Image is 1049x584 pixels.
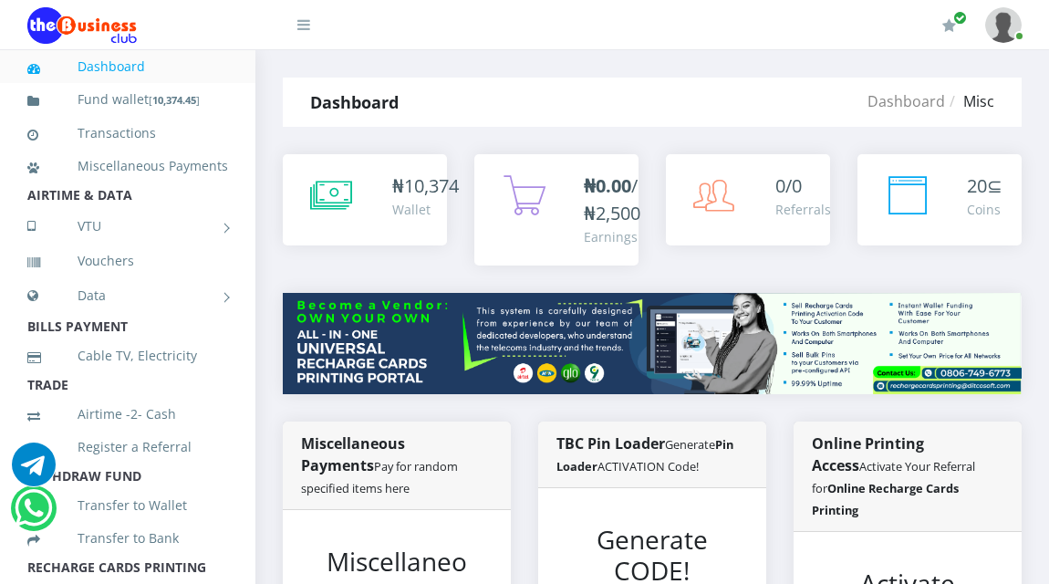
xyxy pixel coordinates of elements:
[584,227,640,246] div: Earnings
[15,500,52,530] a: Chat for support
[27,112,228,154] a: Transactions
[149,93,200,107] small: [ ]
[584,173,631,198] b: ₦0.00
[967,200,1002,219] div: Coins
[392,200,459,219] div: Wallet
[474,154,639,266] a: ₦0.00/₦2,500 Earnings
[775,173,802,198] span: 0/0
[27,46,228,88] a: Dashboard
[12,456,56,486] a: Chat for support
[27,78,228,121] a: Fund wallet[10,374.45]
[27,240,228,282] a: Vouchers
[27,7,137,44] img: Logo
[301,458,458,496] small: Pay for random specified items here
[283,293,1022,394] img: multitenant_rcp.png
[666,154,830,245] a: 0/0 Referrals
[985,7,1022,43] img: User
[310,91,399,113] strong: Dashboard
[27,517,228,559] a: Transfer to Bank
[775,200,831,219] div: Referrals
[283,154,447,245] a: ₦10,374 Wallet
[27,203,228,249] a: VTU
[812,480,959,518] b: Online Recharge Cards Printing
[301,433,458,497] strong: Miscellaneous Payments
[27,335,228,377] a: Cable TV, Electricity
[27,273,228,318] a: Data
[967,172,1002,200] div: ⊆
[945,90,994,112] li: Misc
[404,173,459,198] span: 10,374
[812,433,975,519] strong: Online Printing Access
[584,173,640,225] span: /₦2,500
[967,173,987,198] span: 20
[392,172,459,200] div: ₦
[556,433,733,475] strong: TBC Pin Loader
[867,91,945,111] a: Dashboard
[942,18,956,33] i: Renew/Upgrade Subscription
[27,393,228,435] a: Airtime -2- Cash
[27,485,228,527] a: Transfer to Wallet
[953,11,967,25] span: Renew/Upgrade Subscription
[152,93,196,107] b: 10,374.45
[27,426,228,468] a: Register a Referral
[812,458,975,518] small: Activate Your Referral for
[27,145,228,187] a: Miscellaneous Payments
